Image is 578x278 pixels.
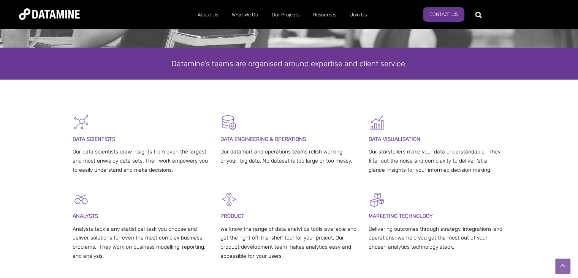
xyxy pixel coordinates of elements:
[19,8,80,20] img: Datamine
[220,191,238,208] img: Development
[220,225,358,261] p: We know the range of data analytics tools available and get the right off-the-shelf tool for your...
[369,147,506,174] p: Our storytellers make your data understandable. They filter out the noise and complexity to deliv...
[343,5,374,25] a: Join Us
[423,7,464,22] a: Contact Us
[369,136,420,142] span: DATA VISUALISATION
[220,147,358,166] p: Our datamart and operations teams relish working onyour big data. No dataset is too large or too ...
[73,147,210,174] p: Our data scientists draw insights from even the largest and most unwieldy data sets. Their work e...
[220,213,244,219] span: PRODUCT
[73,136,115,142] span: DATA SCIENTISTS
[220,114,238,131] img: Datamart
[306,5,343,25] a: Resources
[73,225,210,261] p: Analysts tackle any statistical task you choose and deliver solutions for even the most complex b...
[73,114,90,131] img: Graph - Network
[369,114,386,131] img: Graph 5
[220,136,306,142] span: DATA ENGINEERING & OPERATIONS
[265,5,306,25] a: Our Projects
[73,213,98,219] span: ANALYSTS
[369,225,506,252] p: Delivering outcomes through strategy, integrations and operations; we help you get the most out o...
[369,213,433,219] span: MARKETING TECHNOLOGY
[171,59,407,68] span: Datamine's teams are organised around expertise and client service.
[369,191,386,208] img: Digital Activation
[191,5,225,25] a: About Us
[73,191,90,208] img: Analysts
[225,5,265,25] a: What We Do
